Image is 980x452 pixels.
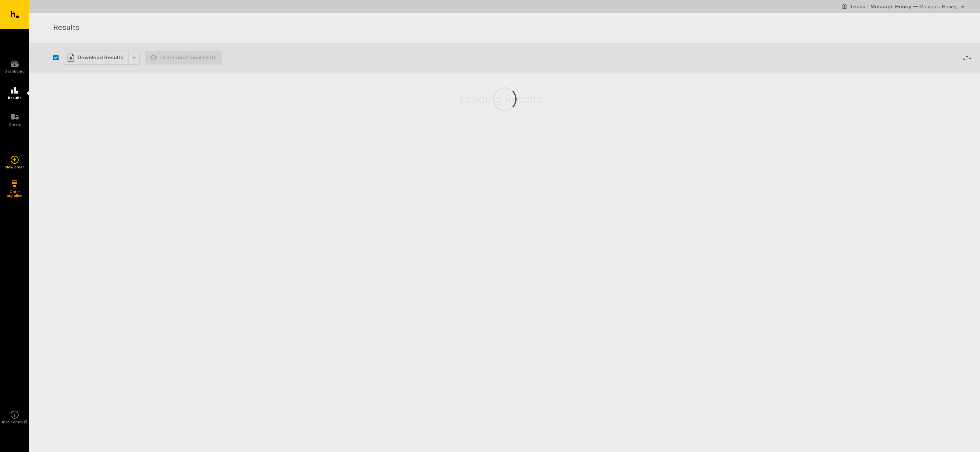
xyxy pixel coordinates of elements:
strong: Tessa - Mossops Honey [850,3,911,10]
div: Loading Results... [432,67,577,132]
button: Tessa - Mossops Honey — Mossops Honey [842,1,967,12]
h1: Results [53,22,964,34]
h5: Orders [9,122,21,126]
button: Select all [53,55,59,60]
h5: Info centre [2,420,27,424]
h5: Order supplies [5,190,25,198]
span: — Mossops Honey [913,3,957,10]
h5: Dashboard [5,69,25,73]
h5: Results [8,96,22,100]
h5: New order [5,165,24,169]
button: Download Results [64,51,140,65]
